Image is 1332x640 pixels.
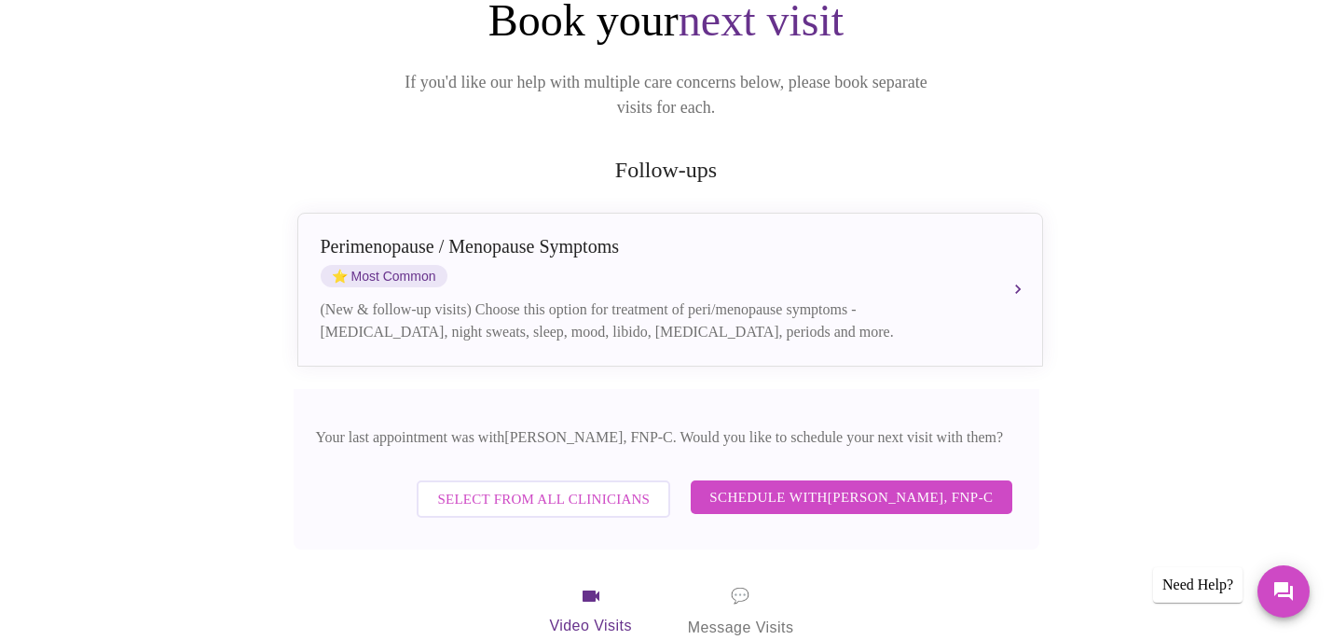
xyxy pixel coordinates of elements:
span: Schedule with [PERSON_NAME], FNP-C [709,485,993,509]
h2: Follow-ups [294,158,1039,183]
span: message [731,583,749,609]
p: If you'd like our help with multiple care concerns below, please book separate visits for each. [379,70,954,120]
div: Perimenopause / Menopause Symptoms [321,236,982,257]
span: Most Common [321,265,447,287]
button: Messages [1257,565,1310,618]
button: Perimenopause / Menopause SymptomsstarMost Common(New & follow-up visits) Choose this option for ... [297,213,1043,367]
span: Video Visits [539,585,643,639]
p: Your last appointment was with [PERSON_NAME], FNP-C . Would you like to schedule your next visit ... [316,426,1017,449]
div: (New & follow-up visits) Choose this option for treatment of peri/menopause symptoms - [MEDICAL_D... [321,299,982,343]
button: Schedule with[PERSON_NAME], FNP-C [691,480,1011,514]
span: Select from All Clinicians [437,487,650,511]
span: star [332,269,348,284]
div: Need Help? [1153,567,1243,603]
button: Select from All Clinicians [417,480,670,518]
